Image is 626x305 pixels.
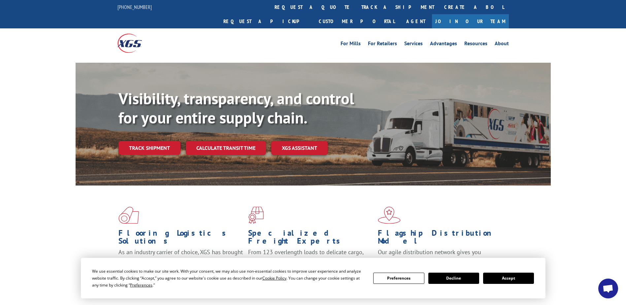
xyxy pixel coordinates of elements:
[117,4,152,10] a: [PHONE_NUMBER]
[118,229,243,248] h1: Flooring Logistics Solutions
[130,282,152,288] span: Preferences
[483,273,534,284] button: Accept
[248,229,373,248] h1: Specialized Freight Experts
[464,41,487,48] a: Resources
[314,14,400,28] a: Customer Portal
[92,268,365,288] div: We use essential cookies to make our site work. With your consent, we may also use non-essential ...
[118,248,243,272] span: As an industry carrier of choice, XGS has brought innovation and dedication to flooring logistics...
[118,207,139,224] img: xgs-icon-total-supply-chain-intelligence-red
[495,41,509,48] a: About
[341,41,361,48] a: For Mills
[248,207,264,224] img: xgs-icon-focused-on-flooring-red
[218,14,314,28] a: Request a pickup
[598,279,618,298] a: Open chat
[186,141,266,155] a: Calculate transit time
[262,275,286,281] span: Cookie Policy
[81,258,545,298] div: Cookie Consent Prompt
[432,14,509,28] a: Join Our Team
[271,141,328,155] a: XGS ASSISTANT
[404,41,423,48] a: Services
[428,273,479,284] button: Decline
[378,207,401,224] img: xgs-icon-flagship-distribution-model-red
[400,14,432,28] a: Agent
[118,88,354,128] b: Visibility, transparency, and control for your entire supply chain.
[373,273,424,284] button: Preferences
[378,248,499,264] span: Our agile distribution network gives you nationwide inventory management on demand.
[378,229,503,248] h1: Flagship Distribution Model
[368,41,397,48] a: For Retailers
[430,41,457,48] a: Advantages
[248,248,373,278] p: From 123 overlength loads to delicate cargo, our experienced staff knows the best way to move you...
[118,141,181,155] a: Track shipment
